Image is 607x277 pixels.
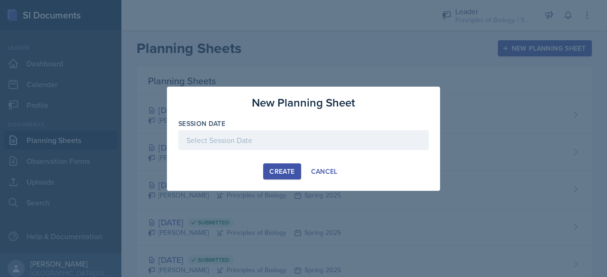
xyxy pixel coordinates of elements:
div: Cancel [311,168,338,175]
label: Session Date [178,119,225,128]
button: Create [263,163,301,179]
h3: New Planning Sheet [252,94,355,111]
div: Create [269,168,294,175]
button: Cancel [305,163,344,179]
